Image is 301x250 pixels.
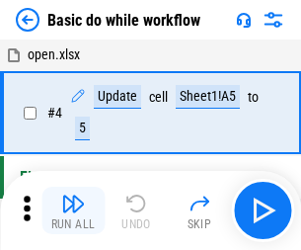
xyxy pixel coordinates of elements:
img: Run All [61,192,85,215]
div: Sheet1!A5 [176,85,240,109]
img: Back [16,8,39,32]
button: Skip [168,187,231,234]
div: Basic do while workflow [47,11,200,30]
img: Skip [188,192,211,215]
div: cell [149,90,168,105]
img: Settings menu [262,8,285,32]
button: Run All [41,187,105,234]
img: Main button [247,195,278,226]
span: open.xlsx [28,46,80,62]
div: to [248,90,259,105]
span: # 4 [47,105,62,121]
div: Update [94,85,141,109]
img: Support [236,12,252,28]
div: 5 [75,117,90,140]
div: Run All [51,218,96,230]
div: Skip [188,218,212,230]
